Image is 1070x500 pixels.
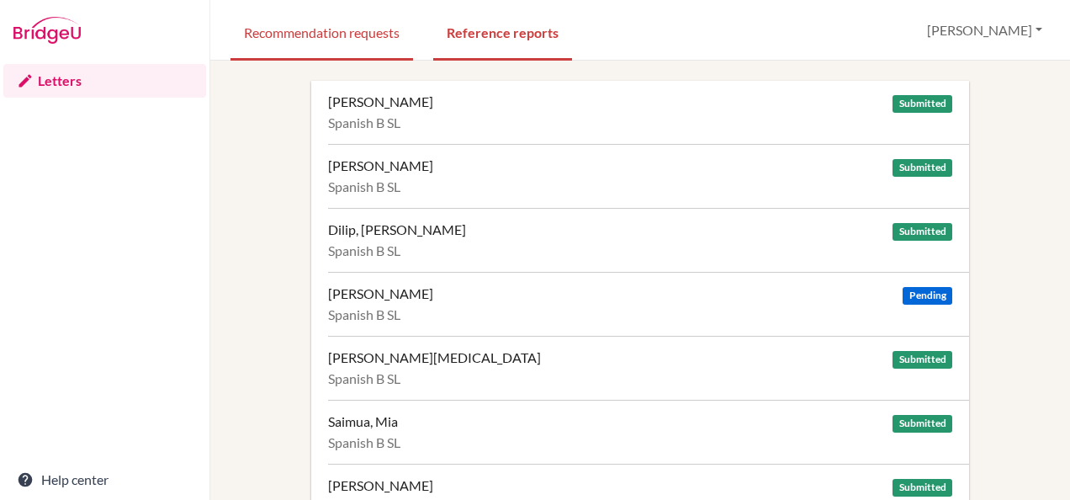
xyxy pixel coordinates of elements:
[328,349,541,366] div: [PERSON_NAME][MEDICAL_DATA]
[328,306,952,323] div: Spanish B SL
[893,159,951,177] span: Submitted
[328,400,969,464] a: Saimua, Mia Submitted Spanish B SL
[328,477,433,494] div: [PERSON_NAME]
[328,81,969,144] a: [PERSON_NAME] Submitted Spanish B SL
[328,370,952,387] div: Spanish B SL
[328,114,952,131] div: Spanish B SL
[893,479,951,497] span: Submitted
[328,208,969,272] a: Dilip, [PERSON_NAME] Submitted Spanish B SL
[893,223,951,241] span: Submitted
[903,287,951,305] span: Pending
[328,157,433,174] div: [PERSON_NAME]
[328,434,952,451] div: Spanish B SL
[893,351,951,369] span: Submitted
[328,93,433,110] div: [PERSON_NAME]
[328,336,969,400] a: [PERSON_NAME][MEDICAL_DATA] Submitted Spanish B SL
[13,17,81,44] img: Bridge-U
[328,144,969,208] a: [PERSON_NAME] Submitted Spanish B SL
[328,272,969,336] a: [PERSON_NAME] Pending Spanish B SL
[328,285,433,302] div: [PERSON_NAME]
[433,3,572,61] a: Reference reports
[893,415,951,433] span: Submitted
[230,3,413,61] a: Recommendation requests
[328,178,952,195] div: Spanish B SL
[328,242,952,259] div: Spanish B SL
[3,463,206,497] a: Help center
[328,413,398,430] div: Saimua, Mia
[893,95,951,113] span: Submitted
[328,221,466,238] div: Dilip, [PERSON_NAME]
[919,14,1050,46] button: [PERSON_NAME]
[3,64,206,98] a: Letters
